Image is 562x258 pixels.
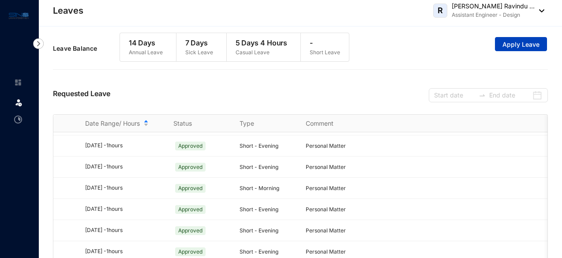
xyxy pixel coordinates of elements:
[14,98,23,107] img: leave.99b8a76c7fa76a53782d.svg
[306,142,346,149] span: Personal Matter
[452,2,535,11] p: [PERSON_NAME] Ravindu ...
[85,142,163,150] div: [DATE] - 1 hours
[306,185,346,191] span: Personal Matter
[185,48,213,57] p: Sick Leave
[310,37,340,48] p: -
[175,142,206,150] span: Approved
[85,184,163,192] div: [DATE] - 1 hours
[85,226,163,235] div: [DATE] - 1 hours
[240,226,295,235] p: Short - Evening
[452,11,535,19] p: Assistant Engineer - Design
[53,88,110,102] p: Requested Leave
[240,142,295,150] p: Short - Evening
[240,184,295,193] p: Short - Morning
[163,115,229,132] th: Status
[306,248,346,255] span: Personal Matter
[535,9,544,12] img: dropdown-black.8e83cc76930a90b1a4fdb6d089b7bf3a.svg
[495,37,547,51] button: Apply Leave
[479,92,486,99] span: swap-right
[129,48,163,57] p: Annual Leave
[229,115,295,132] th: Type
[175,205,206,214] span: Approved
[53,4,83,17] p: Leaves
[240,163,295,172] p: Short - Evening
[295,115,361,132] th: Comment
[85,119,140,128] span: Date Range/ Hours
[7,74,28,91] li: Home
[489,90,530,100] input: End date
[33,38,44,49] img: nav-icon-right.af6afadce00d159da59955279c43614e.svg
[53,44,120,53] p: Leave Balance
[434,90,475,100] input: Start date
[175,247,206,256] span: Approved
[129,37,163,48] p: 14 Days
[306,227,346,234] span: Personal Matter
[9,11,29,21] img: logo
[438,7,443,15] span: R
[175,163,206,172] span: Approved
[306,206,346,213] span: Personal Matter
[175,184,206,193] span: Approved
[85,247,163,256] div: [DATE] - 1 hours
[236,48,288,57] p: Casual Leave
[236,37,288,48] p: 5 Days 4 Hours
[7,111,28,128] li: Time Attendance
[175,226,206,235] span: Approved
[310,48,340,57] p: Short Leave
[14,116,22,123] img: time-attendance-unselected.8aad090b53826881fffb.svg
[185,37,213,48] p: 7 Days
[85,163,163,171] div: [DATE] - 1 hours
[240,205,295,214] p: Short - Evening
[306,164,346,170] span: Personal Matter
[14,79,22,86] img: home-unselected.a29eae3204392db15eaf.svg
[502,40,540,49] span: Apply Leave
[85,205,163,213] div: [DATE] - 1 hours
[240,247,295,256] p: Short - Evening
[479,92,486,99] span: to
